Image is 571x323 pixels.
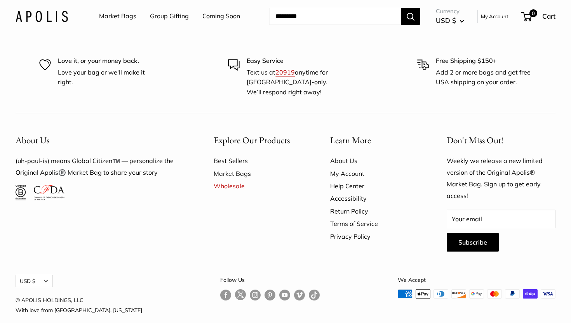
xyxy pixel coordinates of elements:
[436,16,456,24] span: USD $
[16,155,186,179] p: (uh-paul-is) means Global Citizen™️ — personalize the Original Apolis®️ Market Bag to share your ...
[398,275,555,285] p: We Accept
[247,56,343,66] p: Easy Service
[214,180,303,192] a: Wholesale
[294,289,305,300] a: Follow us on Vimeo
[447,233,499,252] button: Subscribe
[16,185,26,200] img: Certified B Corporation
[275,68,295,76] a: 20919
[330,217,420,230] a: Terms of Service
[16,275,53,287] button: USD $
[481,12,508,21] a: My Account
[214,167,303,180] a: Market Bags
[235,289,246,303] a: Follow us on Twitter
[309,289,320,300] a: Follow us on Tumblr
[58,68,154,87] p: Love your bag or we'll make it right.
[542,12,555,20] span: Cart
[265,289,275,300] a: Follow us on Pinterest
[250,289,261,300] a: Follow us on Instagram
[58,56,154,66] p: Love it, or your money back.
[330,230,420,243] a: Privacy Policy
[202,10,240,22] a: Coming Soon
[330,133,420,148] button: Learn More
[99,10,136,22] a: Market Bags
[522,10,555,23] a: 0 Cart
[220,289,231,300] a: Follow us on Facebook
[436,14,464,27] button: USD $
[214,155,303,167] a: Best Sellers
[16,10,68,22] img: Apolis
[330,167,420,180] a: My Account
[16,134,49,146] span: About Us
[330,134,371,146] span: Learn More
[220,275,320,285] p: Follow Us
[34,185,64,200] img: Council of Fashion Designers of America Member
[16,133,186,148] button: About Us
[436,6,464,17] span: Currency
[436,56,532,66] p: Free Shipping $150+
[436,68,532,87] p: Add 2 or more bags and get free USA shipping on your order.
[150,10,189,22] a: Group Gifting
[269,8,401,25] input: Search...
[447,133,555,148] p: Don't Miss Out!
[447,155,555,202] p: Weekly we release a new limited version of the Original Apolis® Market Bag. Sign up to get early ...
[401,8,420,25] button: Search
[330,155,420,167] a: About Us
[214,133,303,148] button: Explore Our Products
[529,9,537,17] span: 0
[16,295,142,315] p: © APOLIS HOLDINGS, LLC With love from [GEOGRAPHIC_DATA], [US_STATE]
[247,68,343,97] p: Text us at anytime for [GEOGRAPHIC_DATA]-only. We’ll respond right away!
[330,192,420,205] a: Accessibility
[214,134,290,146] span: Explore Our Products
[330,205,420,217] a: Return Policy
[330,180,420,192] a: Help Center
[279,289,290,300] a: Follow us on YouTube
